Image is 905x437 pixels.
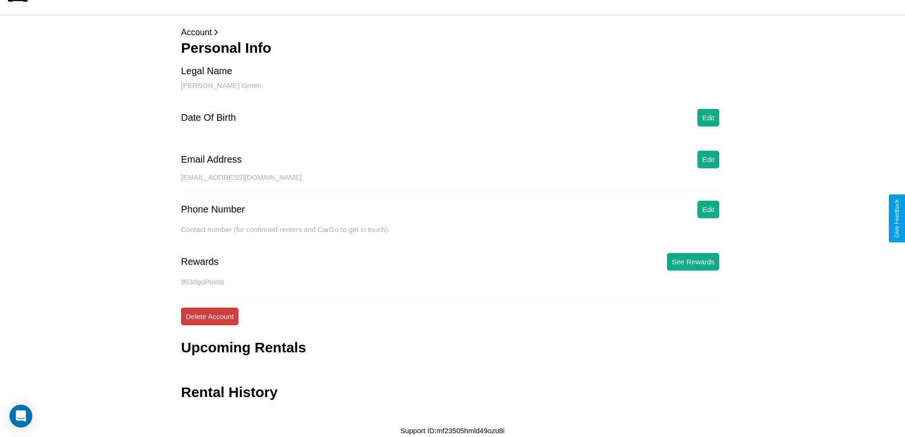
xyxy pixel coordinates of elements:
[181,340,306,356] h3: Upcoming Rentals
[181,225,724,243] div: Contact number (for confirmed renters and CarGo to get in touch).
[181,66,232,77] div: Legal Name
[181,154,242,165] div: Email Address
[10,405,32,427] div: Open Intercom Messenger
[181,40,724,56] h3: Personal Info
[181,112,236,123] div: Date Of Birth
[697,201,719,218] button: Edit
[181,275,724,288] p: 9530 goPoints
[400,424,505,437] p: Support ID: mf23505hmld49ozu8i
[697,109,719,126] button: Edit
[181,173,724,191] div: [EMAIL_ADDRESS][DOMAIN_NAME]
[181,204,245,215] div: Phone Number
[181,25,724,40] p: Account
[181,384,277,400] h3: Rental History
[181,256,219,267] div: Rewards
[894,199,900,238] div: Give Feedback
[181,308,238,325] button: Delete Account
[697,151,719,168] button: Edit
[181,81,724,99] div: [PERSON_NAME] Green
[667,253,719,271] button: See Rewards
